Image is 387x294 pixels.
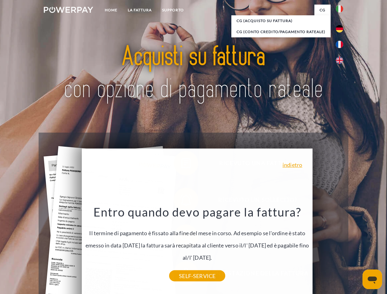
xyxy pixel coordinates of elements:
[169,270,225,281] a: SELF-SERVICE
[336,57,343,64] img: en
[59,29,328,117] img: title-powerpay_it.svg
[157,5,189,16] a: Supporto
[314,5,331,16] a: CG
[283,162,302,168] a: indietro
[44,7,93,13] img: logo-powerpay-white.svg
[336,5,343,13] img: it
[100,5,123,16] a: Home
[336,41,343,48] img: fr
[362,269,382,289] iframe: Button to launch messaging window
[85,205,309,276] div: Il termine di pagamento è fissato alla fine del mese in corso. Ad esempio se l'ordine è stato eme...
[231,26,331,37] a: CG (Conto Credito/Pagamento rateale)
[123,5,157,16] a: LA FATTURA
[231,15,331,26] a: CG (Acquisto su fattura)
[85,205,309,219] h3: Entro quando devo pagare la fattura?
[336,25,343,32] img: de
